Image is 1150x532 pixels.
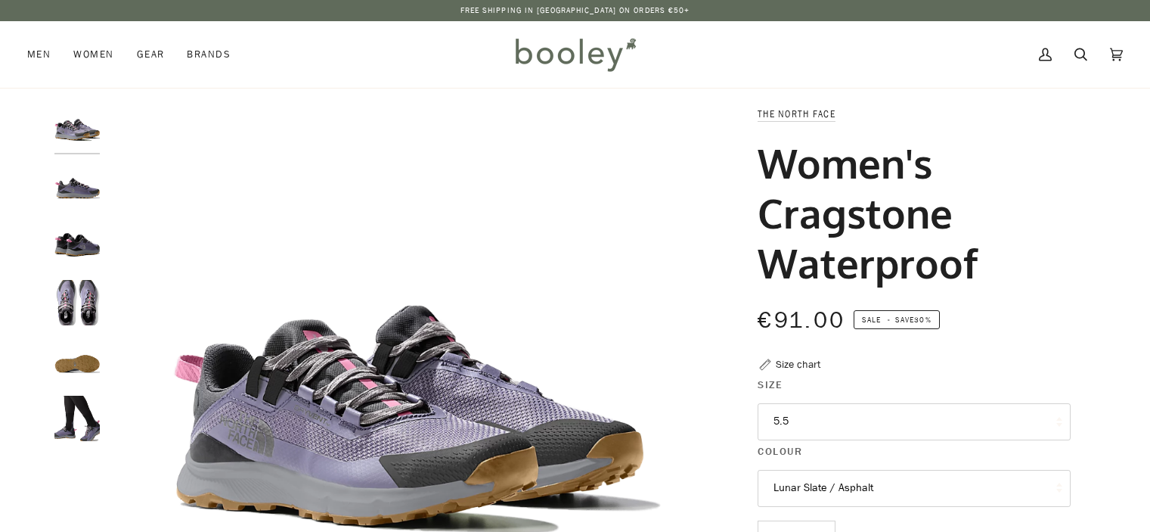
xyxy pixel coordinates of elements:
span: Colour [758,443,802,459]
a: Gear [126,21,176,88]
span: Brands [187,47,231,62]
span: Men [27,47,51,62]
div: Size chart [776,356,820,372]
span: Gear [137,47,165,62]
span: €91.00 [758,305,845,336]
span: Size [758,377,783,393]
span: Save [854,310,940,330]
p: Free Shipping in [GEOGRAPHIC_DATA] on Orders €50+ [460,5,690,17]
a: Women [62,21,125,88]
a: The North Face [758,107,835,120]
button: 5.5 [758,403,1071,440]
a: Brands [175,21,242,88]
span: 30% [914,314,931,325]
span: Women [73,47,113,62]
img: The North Face Women's Cragstone Waterproof Lunar Slate / Asphalt - Booley Galway [54,106,100,151]
img: The North Face Women's Cragstone Waterproof Lunar Slate / Asphalt - Booley Galway [54,338,100,384]
button: Lunar Slate / Asphalt [758,470,1071,507]
img: The North Face Women's Cragstone Waterproof Lunar Slate / Asphalt - Booley Galway [54,164,100,210]
img: The North Face Women's Cragstone Waterproof Lunar Slate / Asphalt - Booley Galway [54,280,100,325]
img: The North Face Women's Cragstone Waterproof Lunar Slate / Asphalt - Booley Galway [54,222,100,267]
em: • [883,314,895,325]
h1: Women's Cragstone Waterproof [758,138,1059,288]
img: Booley [509,33,641,76]
span: Sale [862,314,881,325]
img: The North Face Women's Cragstone Waterproof Lunar Slate / Asphalt - Booley Galway [54,396,100,441]
a: Men [27,21,62,88]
